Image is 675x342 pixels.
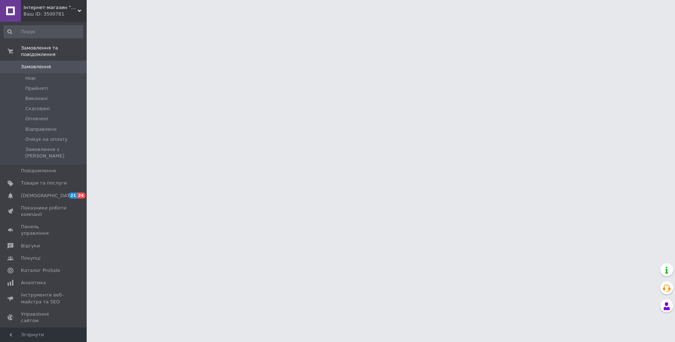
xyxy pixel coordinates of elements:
[25,95,48,102] span: Виконані
[21,243,40,249] span: Відгуки
[21,224,67,237] span: Панель управління
[25,146,82,159] span: Замовлення з [PERSON_NAME]
[25,136,68,143] span: Очікує на оплату
[25,105,50,112] span: Скасовані
[23,4,78,11] span: Інтернет-магазин "Tik-tak"
[21,64,51,70] span: Замовлення
[21,255,40,261] span: Покупці
[25,116,48,122] span: Оплачені
[21,168,56,174] span: Повідомлення
[21,280,46,286] span: Аналітика
[25,126,57,133] span: Відправлено
[21,45,87,58] span: Замовлення та повідомлення
[21,180,67,186] span: Товари та послуги
[69,192,77,199] span: 21
[25,85,48,92] span: Прийняті
[25,75,36,82] span: Нові
[21,311,67,324] span: Управління сайтом
[77,192,85,199] span: 24
[4,25,83,38] input: Пошук
[21,192,74,199] span: [DEMOGRAPHIC_DATA]
[23,11,87,17] div: Ваш ID: 3500781
[21,292,67,305] span: Інструменти веб-майстра та SEO
[21,205,67,218] span: Показники роботи компанії
[21,267,60,274] span: Каталог ProSale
